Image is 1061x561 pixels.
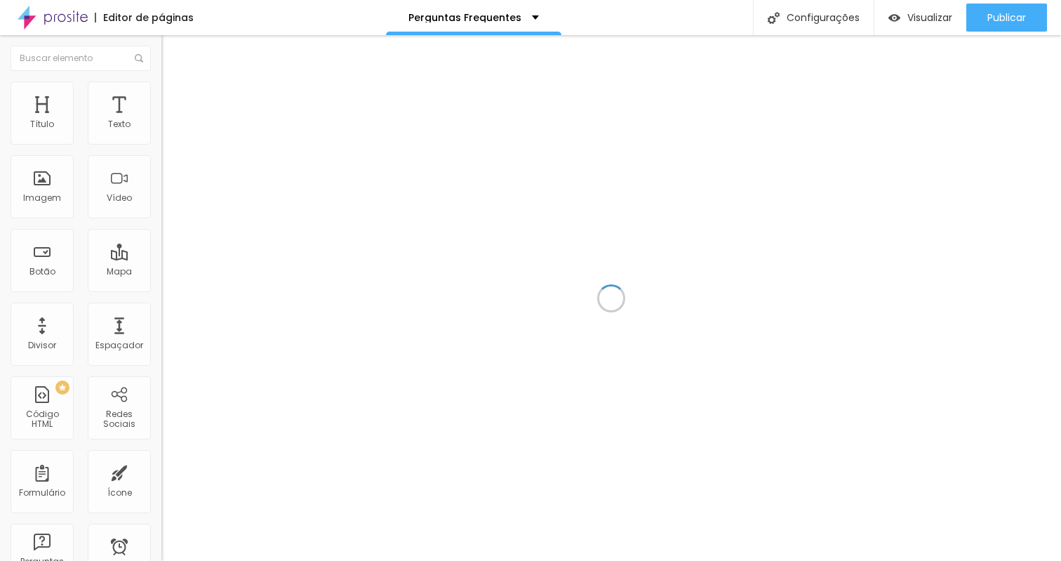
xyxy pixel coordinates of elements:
img: Icone [768,12,780,24]
div: Botão [29,267,55,277]
div: Redes Sociais [91,409,147,430]
div: Espaçador [95,341,143,350]
span: Visualizar [907,12,952,23]
div: Formulário [19,488,65,498]
div: Código HTML [14,409,69,430]
input: Buscar elemento [11,46,151,71]
div: Ícone [107,488,132,498]
div: Imagem [23,193,61,203]
span: Publicar [987,12,1026,23]
img: view-1.svg [888,12,900,24]
button: Visualizar [874,4,966,32]
p: Perguntas Frequentes [408,13,521,22]
div: Título [30,119,54,129]
img: Icone [135,54,143,62]
button: Publicar [966,4,1047,32]
div: Mapa [107,267,132,277]
div: Vídeo [107,193,132,203]
div: Editor de páginas [95,13,194,22]
div: Divisor [28,341,56,350]
div: Texto [108,119,131,129]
